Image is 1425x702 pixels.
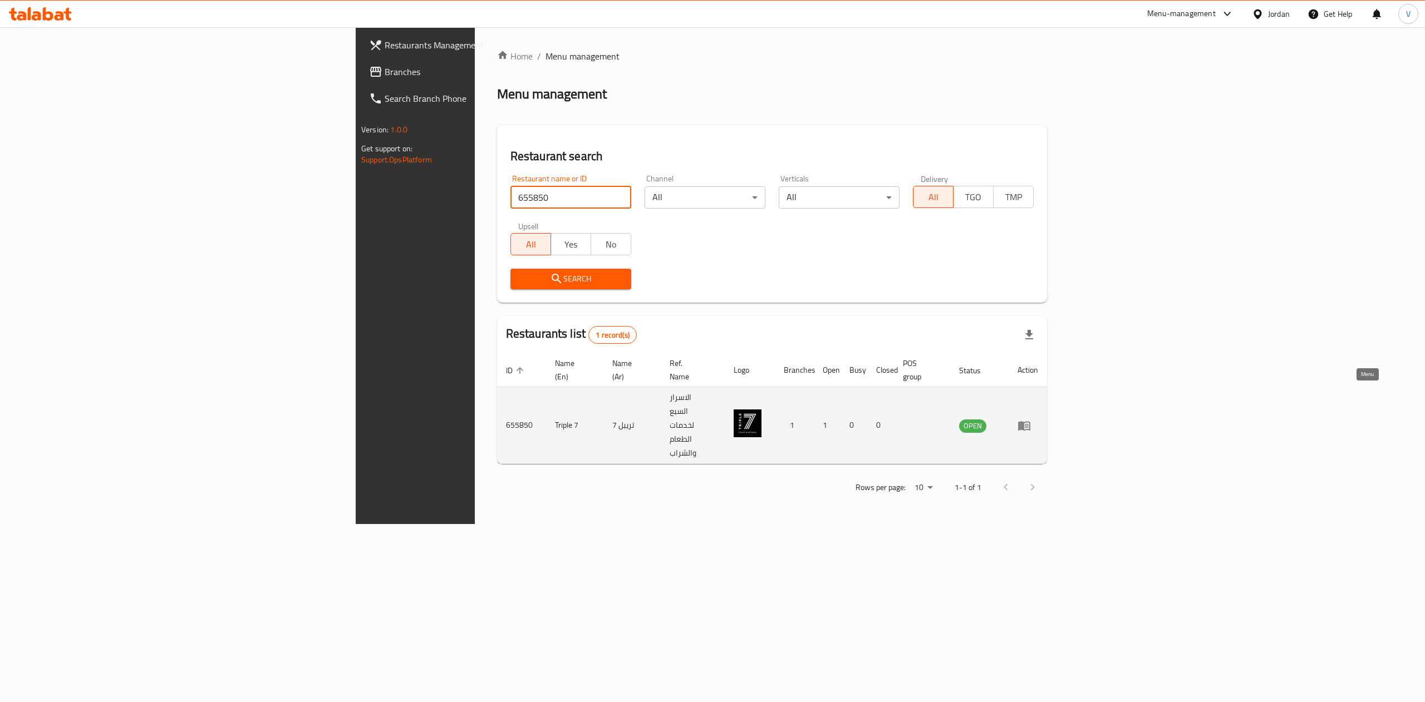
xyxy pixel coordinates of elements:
[588,326,637,344] div: Total records count
[958,189,989,205] span: TGO
[589,330,636,340] span: 1 record(s)
[519,272,622,286] span: Search
[510,269,631,289] button: Search
[1016,322,1043,348] div: Export file
[360,85,594,112] a: Search Branch Phone
[959,419,986,433] div: OPEN
[814,353,841,387] th: Open
[360,58,594,85] a: Branches
[612,357,647,383] span: Name (Ar)
[385,92,585,105] span: Search Branch Phone
[497,353,1047,464] table: enhanced table
[841,353,867,387] th: Busy
[518,222,539,230] label: Upsell
[959,419,986,432] span: OPEN
[959,364,995,377] span: Status
[921,175,949,182] label: Delivery
[856,481,906,495] p: Rows per page:
[955,481,981,495] p: 1-1 of 1
[591,233,631,255] button: No
[1147,7,1216,21] div: Menu-management
[779,186,900,209] div: All
[510,233,551,255] button: All
[506,325,637,344] h2: Restaurants list
[385,65,585,78] span: Branches
[390,122,407,137] span: 1.0.0
[385,38,585,52] span: Restaurants Management
[903,357,937,383] span: POS group
[361,141,412,156] span: Get support on:
[993,186,1034,208] button: TMP
[867,387,894,464] td: 0
[360,32,594,58] a: Restaurants Management
[1268,8,1290,20] div: Jordan
[1009,353,1047,387] th: Action
[596,236,627,253] span: No
[775,353,814,387] th: Branches
[998,189,1029,205] span: TMP
[510,186,631,209] input: Search for restaurant name or ID..
[645,186,765,209] div: All
[734,409,761,437] img: Triple 7
[603,387,661,464] td: تريبل 7
[515,236,547,253] span: All
[497,85,607,103] h2: Menu management
[775,387,814,464] td: 1
[953,186,994,208] button: TGO
[551,233,591,255] button: Yes
[867,353,894,387] th: Closed
[497,50,1047,63] nav: breadcrumb
[913,186,954,208] button: All
[661,387,724,464] td: الاسرار السبع لخدمات الطعام والشراب
[841,387,867,464] td: 0
[814,387,841,464] td: 1
[918,189,949,205] span: All
[670,357,711,383] span: Ref. Name
[910,479,937,496] div: Rows per page:
[725,353,775,387] th: Logo
[1406,8,1411,20] span: V
[361,152,432,167] a: Support.OpsPlatform
[506,364,527,377] span: ID
[556,236,587,253] span: Yes
[361,122,389,137] span: Version:
[555,357,590,383] span: Name (En)
[510,148,1034,165] h2: Restaurant search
